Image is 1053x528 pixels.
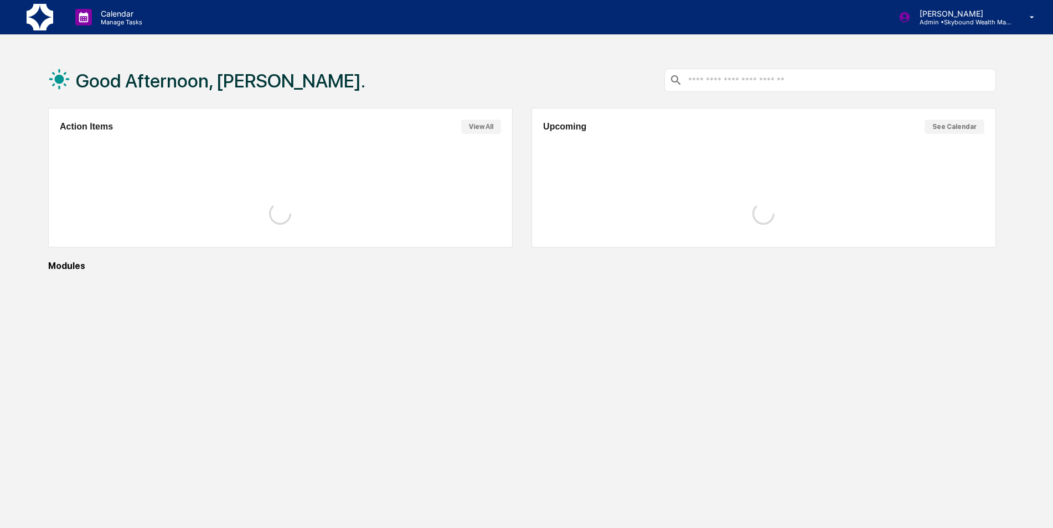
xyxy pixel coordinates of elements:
button: See Calendar [925,120,984,134]
h2: Action Items [60,122,113,132]
div: Modules [48,261,996,271]
button: View All [461,120,501,134]
h2: Upcoming [543,122,586,132]
p: [PERSON_NAME] [911,9,1014,18]
h1: Good Afternoon, [PERSON_NAME]. [76,70,365,92]
p: Manage Tasks [92,18,148,26]
p: Calendar [92,9,148,18]
img: logo [27,4,53,30]
p: Admin • Skybound Wealth Management [911,18,1014,26]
